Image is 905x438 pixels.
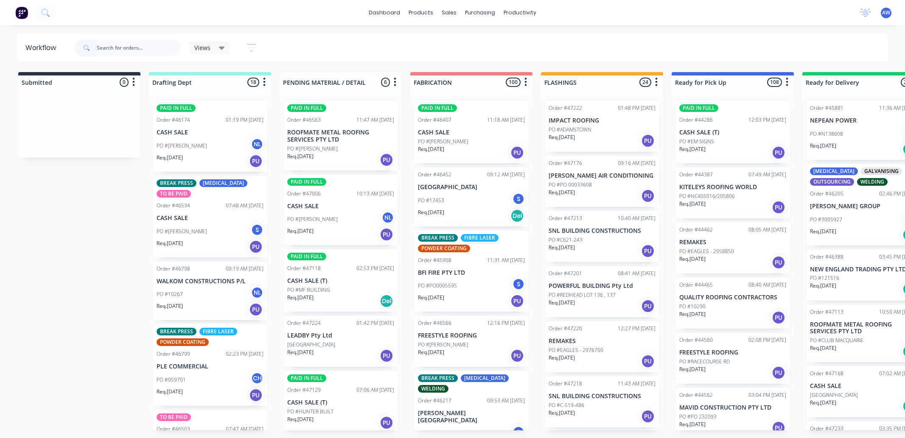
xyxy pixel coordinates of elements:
p: PO #PO0005595 [418,282,457,290]
div: Order #47222 [549,104,582,112]
div: 07:48 AM [DATE] [226,202,263,209]
p: Req. [DATE] [418,209,444,216]
div: PAID IN FULL [287,253,326,260]
div: PAID IN FULL [418,104,457,112]
div: Order #47168 [810,370,843,377]
div: S [512,192,525,205]
div: purchasing [461,6,499,19]
p: KITELEYS ROOFING WORLD [679,184,786,191]
div: 07:06 AM [DATE] [356,386,394,394]
img: Factory [15,6,28,19]
p: [GEOGRAPHIC_DATA] [287,341,335,349]
p: PO #059701 [157,376,186,384]
div: S [512,278,525,290]
p: PO #[PERSON_NAME] [157,142,207,150]
div: Order #46563 [287,116,321,124]
p: REMAKES [549,338,656,345]
div: PU [380,228,393,241]
p: CASH SALE [418,129,525,136]
div: PU [510,349,524,363]
p: PO #C-519-486 [549,402,584,409]
div: GALVANISING [861,167,902,175]
div: Order #4720108:41 AM [DATE]POWERFUL BUILDING Pty LtdPO #REDHEAD LOT 136 , 137Req.[DATE]PU [545,266,659,317]
p: Req. [DATE] [679,255,706,263]
p: Req. [DATE] [418,349,444,356]
div: CH [251,372,263,385]
div: PU [641,299,655,313]
p: Req. [DATE] [287,416,314,423]
div: PAID IN FULL [287,374,326,382]
div: PU [772,256,785,269]
div: Order #44465 [679,281,713,289]
div: Order #47201 [549,270,582,277]
div: PAID IN FULL [287,104,326,112]
p: CASH SALE [287,203,394,210]
div: BREAK PRESS [418,234,458,242]
div: 09:19 AM [DATE] [226,265,263,273]
div: 01:19 PM [DATE] [226,116,263,124]
p: Req. [DATE] [679,310,706,318]
p: Req. [DATE] [810,282,836,290]
p: PO #[PERSON_NAME] [418,138,468,145]
div: PU [249,240,263,254]
div: PU [641,410,655,423]
p: Req. [DATE] [810,344,836,352]
div: NL [251,286,263,299]
p: PO #MF BUILDING [287,286,330,294]
div: BREAK PRESS [157,328,196,335]
p: FREESTYLE ROOFING [679,349,786,356]
div: Order #44387 [679,171,713,179]
div: Order #44286 [679,116,713,124]
div: PU [641,189,655,203]
div: BREAK PRESS [157,179,196,187]
div: [MEDICAL_DATA] [199,179,247,187]
p: Req. [DATE] [549,299,575,307]
p: QUALITY ROOFING CONTRACTORS [679,294,786,301]
p: PO #10267 [157,290,183,298]
p: ROOFMATE METAL ROOFING SERVICES PTY LTD [287,129,394,143]
div: BREAK PRESS[MEDICAL_DATA]TO BE PAIDOrder #4653407:48 AM [DATE]CASH SALEPO #[PERSON_NAME]SReq.[DAT... [153,176,267,257]
div: PAID IN FULLOrder #4656311:47 AM [DATE]ROOFMATE METAL ROOFING SERVICES PTY LTDPO #[PERSON_NAME]Re... [284,101,398,170]
div: 08:40 AM [DATE] [748,281,786,289]
div: Order #45908 [418,257,451,264]
p: PO #3005927 [810,216,842,223]
div: NL [251,138,263,151]
div: Order #46407 [418,116,451,124]
div: Order #4721811:43 AM [DATE]SNL BUILDING CONSTRUCTIONSPO #C-519-486Req.[DATE]PU [545,377,659,427]
div: Order #46217 [418,397,451,405]
div: 02:53 PM [DATE] [356,265,394,272]
div: Order #47176 [549,159,582,167]
p: BFI FIRE PTY LTD [418,269,525,276]
div: PU [772,366,785,379]
div: 09:16 AM [DATE] [618,159,656,167]
div: Order #47224 [287,319,321,327]
p: PO #EAGLES - 2958850 [679,248,734,255]
div: PU [772,146,785,159]
div: 02:08 PM [DATE] [748,336,786,344]
div: PU [641,244,655,258]
p: Req. [DATE] [679,421,706,428]
div: Order #4722401:42 PM [DATE]LEADBY Pty Ltd[GEOGRAPHIC_DATA]Req.[DATE]PU [284,316,398,367]
div: Order #46798 [157,265,190,273]
div: PU [772,421,785,435]
div: 12:03 PM [DATE] [748,116,786,124]
div: Order #4446208:05 AM [DATE]REMAKESPO #EAGLES - 2958850Req.[DATE]PU [676,223,790,273]
p: PO #EM SIGNS [679,138,714,145]
p: PO #HUNTER BUILT [287,408,333,416]
div: PAID IN FULL [679,104,718,112]
div: [MEDICAL_DATA] [810,167,858,175]
div: BREAK PRESSFIBRE LASERPOWDER COATINGOrder #4590811:31 AM [DATE]BFI FIRE PTY LTDPO #PO0005595SReq.... [415,231,528,312]
span: Views [194,43,210,52]
div: POWDER COATING [418,245,470,252]
div: Order #4679809:19 AM [DATE]WALKOM CONSTRUCTIONS P/LPO #10267NLReq.[DATE]PU [153,262,267,321]
div: Order #4446508:40 AM [DATE]QUALITY ROOFING CONTRACTORSPO #10290Req.[DATE]PU [676,278,790,329]
div: BREAK PRESS [418,374,458,382]
div: Order #44462 [679,226,713,234]
p: PO #C621-243 [549,236,583,244]
div: Order #46205 [810,190,843,198]
p: Req. [DATE] [287,294,314,301]
div: Order #47113 [810,308,843,316]
div: Order #4656612:16 PM [DATE]FREESTYLE ROOFINGPO #[PERSON_NAME]Req.[DATE]PU [415,316,528,367]
div: Del [380,294,393,308]
div: PAID IN FULL [287,178,326,186]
